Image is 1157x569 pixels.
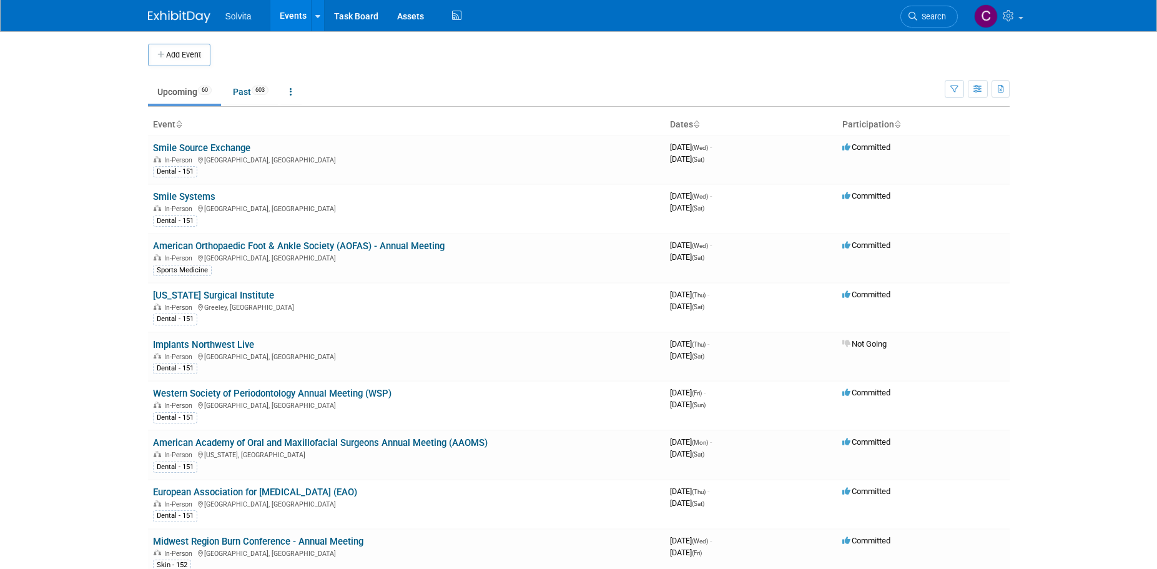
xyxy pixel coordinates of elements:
[670,240,712,250] span: [DATE]
[670,142,712,152] span: [DATE]
[148,11,210,23] img: ExhibitDay
[148,80,221,104] a: Upcoming60
[153,388,391,399] a: Western Society of Periodontology Annual Meeting (WSP)
[252,86,268,95] span: 603
[670,388,706,397] span: [DATE]
[154,402,161,408] img: In-Person Event
[842,142,890,152] span: Committed
[154,353,161,359] img: In-Person Event
[974,4,998,28] img: Cindy Miller
[670,498,704,508] span: [DATE]
[670,302,704,311] span: [DATE]
[842,536,890,545] span: Committed
[153,449,660,459] div: [US_STATE], [GEOGRAPHIC_DATA]
[153,240,445,252] a: American Orthopaedic Foot & Ankle Society (AOFAS) - Annual Meeting
[842,437,890,447] span: Committed
[837,114,1010,136] th: Participation
[707,339,709,349] span: -
[693,119,699,129] a: Sort by Start Date
[692,353,704,360] span: (Sat)
[153,339,254,350] a: Implants Northwest Live
[153,510,197,522] div: Dental - 151
[670,290,709,299] span: [DATE]
[692,341,706,348] span: (Thu)
[707,487,709,496] span: -
[148,44,210,66] button: Add Event
[692,550,702,557] span: (Fri)
[670,351,704,360] span: [DATE]
[225,11,252,21] span: Solvita
[164,451,196,459] span: In-Person
[692,488,706,495] span: (Thu)
[670,339,709,349] span: [DATE]
[198,86,212,95] span: 60
[153,363,197,374] div: Dental - 151
[692,242,708,249] span: (Wed)
[894,119,900,129] a: Sort by Participation Type
[842,339,887,349] span: Not Going
[153,203,660,213] div: [GEOGRAPHIC_DATA], [GEOGRAPHIC_DATA]
[153,302,660,312] div: Greeley, [GEOGRAPHIC_DATA]
[665,114,837,136] th: Dates
[670,252,704,262] span: [DATE]
[842,290,890,299] span: Committed
[154,451,161,457] img: In-Person Event
[670,191,712,200] span: [DATE]
[164,402,196,410] span: In-Person
[707,290,709,299] span: -
[153,487,357,498] a: European Association for [MEDICAL_DATA] (EAO)
[710,437,712,447] span: -
[692,500,704,507] span: (Sat)
[670,400,706,409] span: [DATE]
[842,388,890,397] span: Committed
[670,487,709,496] span: [DATE]
[153,142,250,154] a: Smile Source Exchange
[154,156,161,162] img: In-Person Event
[153,548,660,558] div: [GEOGRAPHIC_DATA], [GEOGRAPHIC_DATA]
[154,205,161,211] img: In-Person Event
[710,191,712,200] span: -
[670,548,702,557] span: [DATE]
[692,193,708,200] span: (Wed)
[153,215,197,227] div: Dental - 151
[153,252,660,262] div: [GEOGRAPHIC_DATA], [GEOGRAPHIC_DATA]
[164,353,196,361] span: In-Person
[153,437,488,448] a: American Academy of Oral and Maxillofacial Surgeons Annual Meeting (AAOMS)
[842,487,890,496] span: Committed
[164,254,196,262] span: In-Person
[164,550,196,558] span: In-Person
[692,144,708,151] span: (Wed)
[153,154,660,164] div: [GEOGRAPHIC_DATA], [GEOGRAPHIC_DATA]
[153,498,660,508] div: [GEOGRAPHIC_DATA], [GEOGRAPHIC_DATA]
[153,290,274,301] a: [US_STATE] Surgical Institute
[164,205,196,213] span: In-Person
[164,156,196,164] span: In-Person
[692,538,708,545] span: (Wed)
[692,156,704,163] span: (Sat)
[692,390,702,397] span: (Fri)
[710,240,712,250] span: -
[164,500,196,508] span: In-Person
[692,254,704,261] span: (Sat)
[842,191,890,200] span: Committed
[692,451,704,458] span: (Sat)
[224,80,278,104] a: Past603
[917,12,946,21] span: Search
[175,119,182,129] a: Sort by Event Name
[153,166,197,177] div: Dental - 151
[670,437,712,447] span: [DATE]
[153,412,197,423] div: Dental - 151
[900,6,958,27] a: Search
[670,154,704,164] span: [DATE]
[154,254,161,260] img: In-Person Event
[153,400,660,410] div: [GEOGRAPHIC_DATA], [GEOGRAPHIC_DATA]
[153,191,215,202] a: Smile Systems
[692,439,708,446] span: (Mon)
[692,402,706,408] span: (Sun)
[670,449,704,458] span: [DATE]
[670,536,712,545] span: [DATE]
[153,351,660,361] div: [GEOGRAPHIC_DATA], [GEOGRAPHIC_DATA]
[842,240,890,250] span: Committed
[153,462,197,473] div: Dental - 151
[153,265,212,276] div: Sports Medicine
